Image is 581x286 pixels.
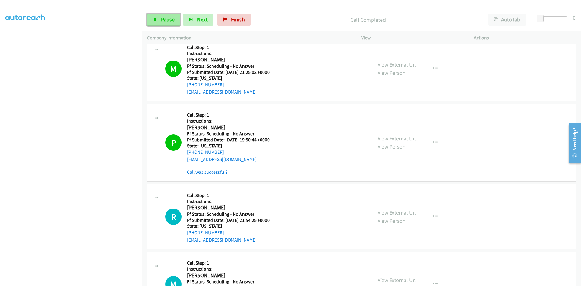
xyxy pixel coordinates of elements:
a: [PHONE_NUMBER] [187,82,224,87]
p: View [361,34,463,41]
button: AutoTab [488,14,526,26]
h5: State: [US_STATE] [187,143,277,149]
a: View Person [378,69,405,76]
a: Finish [217,14,251,26]
a: [PHONE_NUMBER] [187,230,224,235]
h5: Ff Status: Scheduling - No Answer [187,63,277,69]
h2: [PERSON_NAME] [187,56,277,63]
span: Pause [161,16,175,23]
h5: Ff Status: Scheduling - No Answer [187,131,277,137]
h5: Call Step: 1 [187,260,277,266]
a: View Person [378,143,405,150]
h5: State: [US_STATE] [187,75,277,81]
a: View External Url [378,61,416,68]
h5: Instructions: [187,266,277,272]
a: Call was successful? [187,169,228,175]
a: View External Url [378,209,416,216]
h1: M [165,61,182,77]
div: Delay between calls (in seconds) [540,16,567,21]
span: Next [197,16,208,23]
h5: Ff Status: Scheduling - No Answer [187,279,277,285]
h5: Ff Submitted Date: [DATE] 21:54:25 +0000 [187,217,277,223]
h5: Call Step: 1 [187,192,277,199]
a: [EMAIL_ADDRESS][DOMAIN_NAME] [187,156,257,162]
h5: Ff Submitted Date: [DATE] 21:25:02 +0000 [187,69,277,75]
h1: P [165,134,182,151]
a: [EMAIL_ADDRESS][DOMAIN_NAME] [187,89,257,95]
a: [EMAIL_ADDRESS][DOMAIN_NAME] [187,237,257,243]
h5: Instructions: [187,118,277,124]
h5: Instructions: [187,199,277,205]
a: View External Url [378,277,416,284]
h5: Call Step: 1 [187,44,277,51]
h1: R [165,209,182,225]
button: Next [183,14,213,26]
a: [PHONE_NUMBER] [187,149,224,155]
span: Finish [231,16,245,23]
h5: State: [US_STATE] [187,223,277,229]
p: Company Information [147,34,350,41]
h5: Instructions: [187,51,277,57]
h2: [PERSON_NAME] [187,124,277,131]
p: Actions [474,34,576,41]
a: View External Url [378,135,416,142]
a: Pause [147,14,180,26]
h5: Ff Submitted Date: [DATE] 19:50:44 +0000 [187,137,277,143]
h5: Ff Status: Scheduling - No Answer [187,211,277,217]
iframe: Resource Center [563,119,581,167]
a: View Person [378,217,405,224]
div: 0 [573,14,576,22]
h5: Call Step: 1 [187,112,277,118]
p: Call Completed [259,16,478,24]
h2: [PERSON_NAME] [187,272,277,279]
h2: [PERSON_NAME] [187,204,277,211]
